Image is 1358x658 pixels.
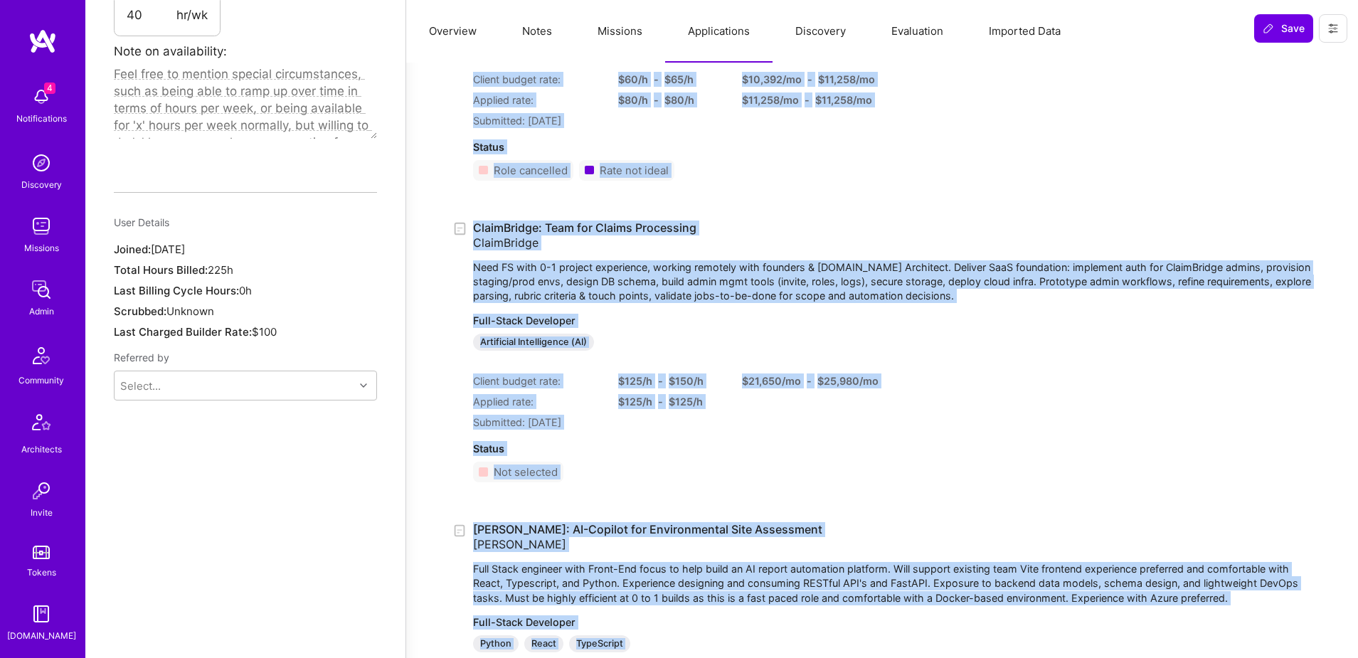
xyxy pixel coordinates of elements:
div: Created [452,221,473,237]
div: $ 21,650 /mo [742,373,801,388]
div: $ 150 /h [669,373,704,388]
p: Full Stack engineer with Front-End focus to help build an AI report automation platform. Will sup... [473,562,1312,605]
div: $ 80 /h [618,92,648,107]
div: Client budget rate: [473,373,601,388]
div: Submitted: [DATE] [473,415,1312,430]
span: 0h [239,284,252,297]
div: $ 10,392 /mo [742,72,802,87]
span: Joined: [114,243,151,256]
button: Save [1254,14,1313,43]
div: $ 60 /h [618,72,648,87]
span: [DATE] [151,243,185,256]
div: Client budget rate: [473,72,601,87]
span: Save [1263,21,1305,36]
span: Scrubbed: [114,304,166,318]
div: $ 125 /h [618,373,652,388]
div: $ 11,258 /mo [815,92,872,107]
div: $ 80 /h [664,92,694,107]
div: Status [473,139,1312,154]
img: logo [28,28,57,54]
img: tokens [33,546,50,559]
div: - [654,92,659,107]
div: - [658,373,663,388]
span: ClaimBridge [473,235,539,250]
span: Last Billing Cycle Hours: [114,284,239,297]
div: Referred by [114,345,377,371]
div: Select... [120,378,161,393]
div: Status [473,441,1312,456]
div: - [807,72,812,87]
div: Discovery [21,177,62,192]
div: Not selected [494,465,558,479]
div: Notifications [16,111,67,126]
div: $ 25,980 /mo [817,373,879,388]
div: $ 11,258 /mo [742,92,799,107]
div: [DOMAIN_NAME] [7,628,76,643]
img: Architects [24,408,58,442]
p: Full-Stack Developer [473,615,1312,630]
div: Submitted: [DATE] [473,113,1312,128]
span: 4 [44,83,55,94]
p: Full-Stack Developer [473,314,1312,328]
div: Applied rate: [473,394,601,409]
div: User Details [114,210,377,235]
p: Need FS with 0-1 project experience, working remotely with founders & [DOMAIN_NAME] Architect. De... [473,260,1312,303]
img: discovery [27,149,55,177]
a: [PERSON_NAME]: AI-Copilot for Environmental Site Assessment[PERSON_NAME]Full Stack engineer with ... [473,522,1312,652]
div: Artificial Intelligence (AI) [473,334,594,351]
i: icon Chevron [360,382,367,389]
div: Missions [24,240,59,255]
a: ClaimBridge: Team for Claims ProcessingClaimBridgeNeed FS with 0-1 project experience, working re... [473,221,1312,351]
div: Tokens [27,565,56,580]
span: Total Hours Billed: [114,263,208,277]
div: Admin [29,304,54,319]
div: Invite [31,505,53,520]
div: Python [473,635,519,652]
div: Community [18,373,64,388]
span: $100 [252,325,277,339]
div: $ 11,258 /mo [818,72,875,87]
div: - [654,72,659,87]
img: admin teamwork [27,275,55,304]
span: hr/wk [176,7,208,24]
span: 225h [208,263,233,277]
label: Note on availability: [114,40,227,63]
div: Role cancelled [494,163,568,178]
div: React [524,635,563,652]
img: guide book [27,600,55,628]
div: Rate not ideal [600,163,669,178]
div: - [658,394,663,409]
img: Community [24,339,58,373]
span: Unknown [166,304,214,318]
div: TypeScript [569,635,630,652]
div: $ 125 /h [669,394,703,409]
img: Invite [27,477,55,505]
div: $ 65 /h [664,72,694,87]
div: - [807,373,812,388]
div: $ 125 /h [618,394,652,409]
i: icon Application [452,221,468,237]
img: bell [27,83,55,111]
span: [PERSON_NAME] [473,537,566,551]
div: - [805,92,810,107]
div: Applied rate: [473,92,601,107]
img: teamwork [27,212,55,240]
div: Created [452,522,473,538]
span: Last Charged Builder Rate: [114,325,252,339]
div: Architects [21,442,62,457]
i: icon Application [452,523,468,539]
